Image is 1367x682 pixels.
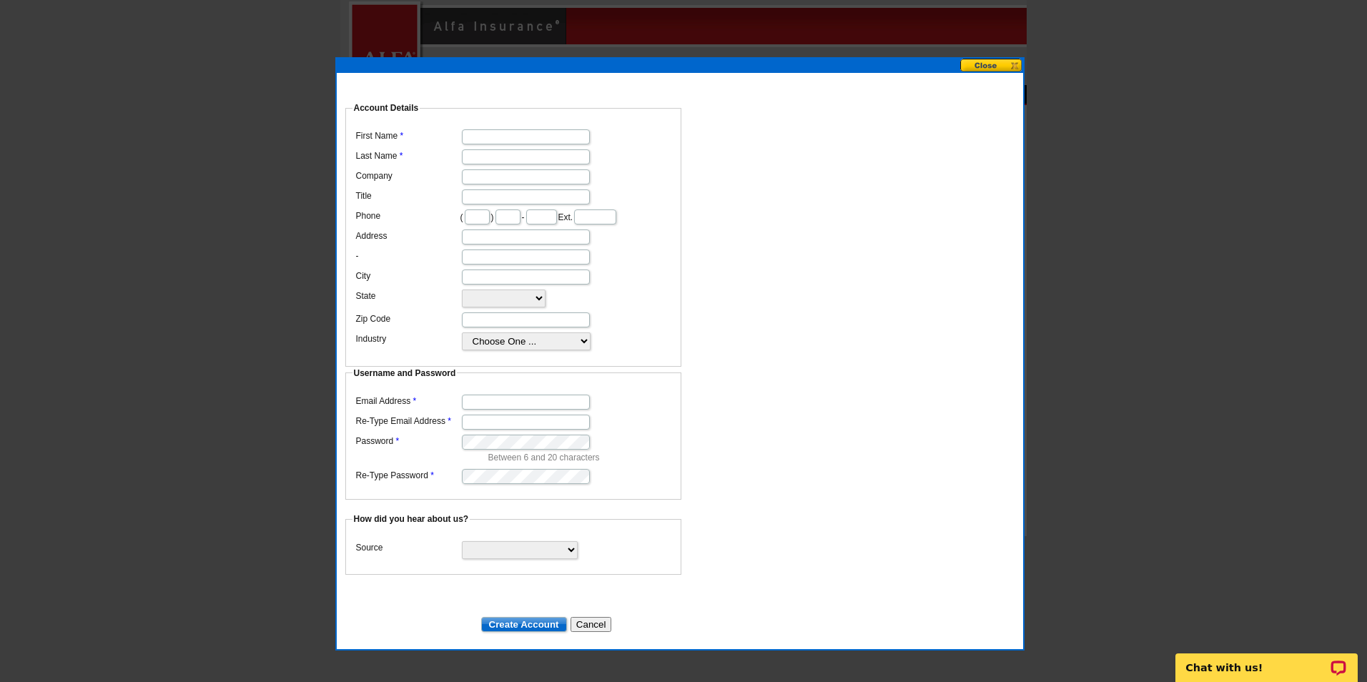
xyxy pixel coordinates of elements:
[356,395,460,407] label: Email Address
[356,229,460,242] label: Address
[352,102,420,114] legend: Account Details
[1166,637,1367,682] iframe: LiveChat chat widget
[356,435,460,448] label: Password
[356,249,460,262] label: -
[356,290,460,302] label: State
[356,541,460,554] label: Source
[352,367,458,380] legend: Username and Password
[356,169,460,182] label: Company
[571,617,612,632] button: Cancel
[356,129,460,142] label: First Name
[356,189,460,202] label: Title
[356,415,460,428] label: Re-Type Email Address
[352,206,674,226] dd: ( ) - Ext.
[356,149,460,162] label: Last Name
[356,270,460,282] label: City
[356,469,460,482] label: Re-Type Password
[481,617,567,632] input: Create Account
[356,332,460,345] label: Industry
[356,209,460,222] label: Phone
[488,451,674,464] p: Between 6 and 20 characters
[356,312,460,325] label: Zip Code
[352,513,470,525] legend: How did you hear about us?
